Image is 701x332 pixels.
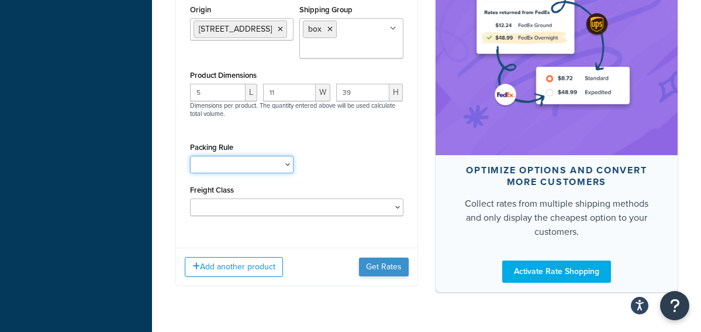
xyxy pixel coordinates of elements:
[190,143,233,152] label: Packing Rule
[299,5,353,14] label: Shipping Group
[199,23,272,35] span: [STREET_ADDRESS]
[316,84,330,101] span: W
[190,5,211,14] label: Origin
[308,23,322,35] span: box
[464,197,650,239] div: Collect rates from multiple shipping methods and only display the cheapest option to your customers.
[660,291,689,320] button: Open Resource Center
[190,186,234,194] label: Freight Class
[464,165,650,188] div: Optimize options and convert more customers
[502,261,611,283] a: Activate Rate Shopping
[246,84,257,101] span: L
[359,258,409,276] button: Get Rates
[190,71,257,80] label: Product Dimensions
[185,257,283,277] button: Add another product
[389,84,403,101] span: H
[187,101,406,118] p: Dimensions per product. The quantity entered above will be used calculate total volume.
